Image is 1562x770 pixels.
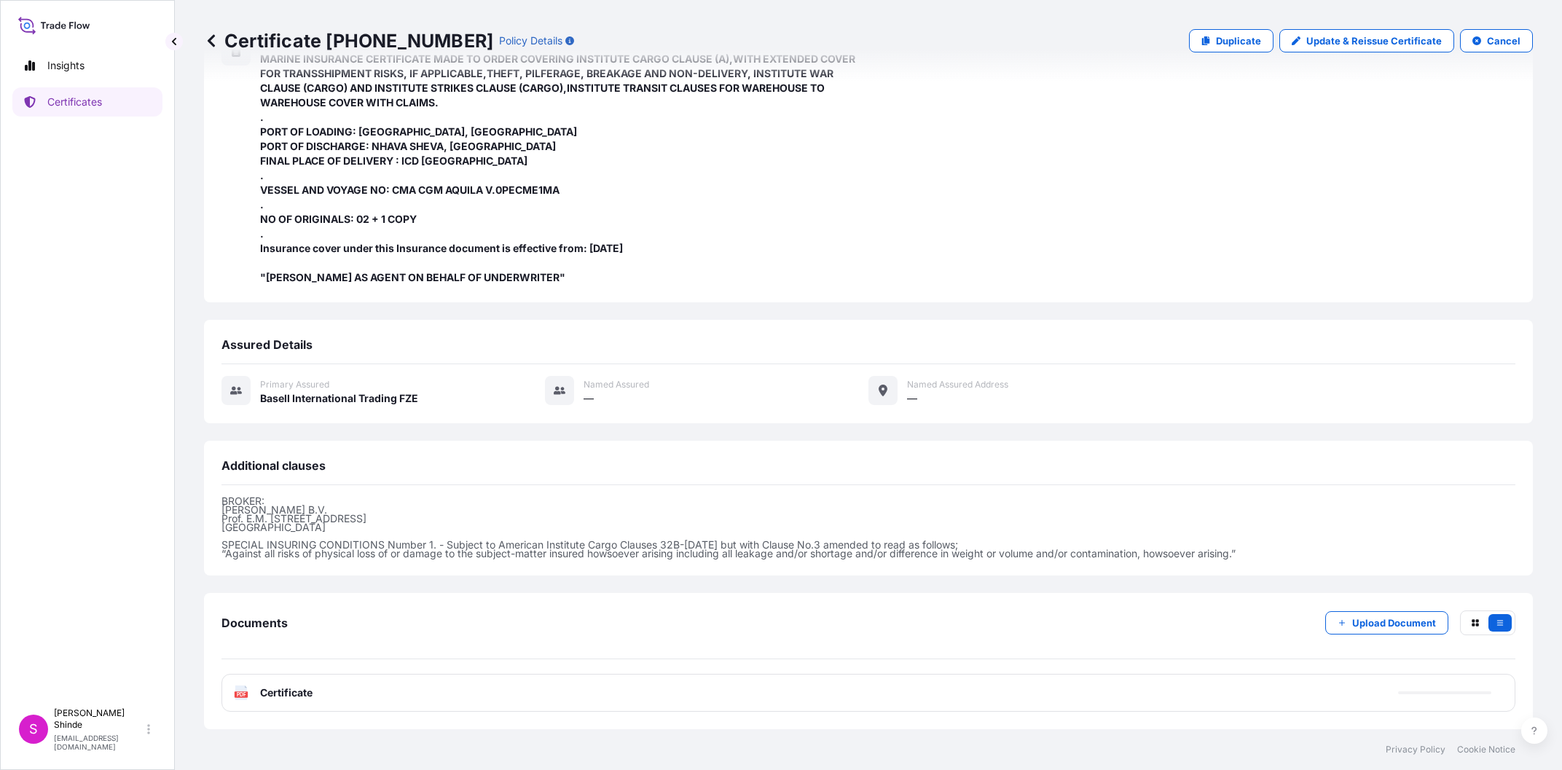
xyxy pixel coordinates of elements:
[29,722,38,736] span: S
[54,734,144,751] p: [EMAIL_ADDRESS][DOMAIN_NAME]
[1352,616,1436,630] p: Upload Document
[260,685,313,700] span: Certificate
[584,391,594,406] span: —
[907,379,1008,390] span: Named Assured Address
[1279,29,1454,52] a: Update & Reissue Certificate
[260,391,418,406] span: Basell International Trading FZE
[237,692,246,697] text: PDF
[907,391,917,406] span: —
[1306,34,1442,48] p: Update & Reissue Certificate
[260,379,329,390] span: Primary assured
[221,616,288,630] span: Documents
[1487,34,1520,48] p: Cancel
[1325,611,1448,635] button: Upload Document
[221,458,326,473] span: Additional clauses
[221,337,313,352] span: Assured Details
[47,58,85,73] p: Insights
[1457,744,1515,755] a: Cookie Notice
[1216,34,1261,48] p: Duplicate
[499,34,562,48] p: Policy Details
[54,707,144,731] p: [PERSON_NAME] Shinde
[1460,29,1533,52] button: Cancel
[584,379,649,390] span: Named Assured
[204,29,493,52] p: Certificate [PHONE_NUMBER]
[260,52,868,285] span: MARINE INSURANCE CERTIFICATE MADE TO ORDER COVERING INSTITUTE CARGO CLAUSE (A),WITH EXTENDED COVE...
[221,497,1515,558] p: BROKER: [PERSON_NAME] B.V. Prof. E.M. [STREET_ADDRESS] [GEOGRAPHIC_DATA] SPECIAL INSURING CONDITI...
[47,95,102,109] p: Certificates
[12,87,162,117] a: Certificates
[12,51,162,80] a: Insights
[1189,29,1273,52] a: Duplicate
[1386,744,1445,755] a: Privacy Policy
